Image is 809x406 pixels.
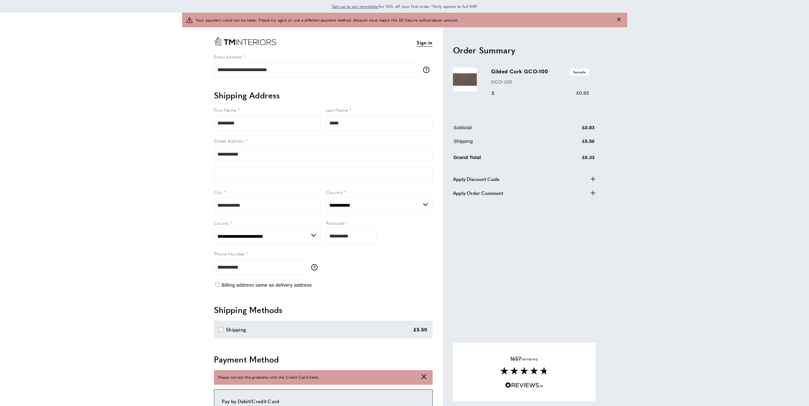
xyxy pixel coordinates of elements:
span: First Name [214,107,237,113]
span: Your payment could not be taken. Please try again or use a different payment method. Amount must ... [196,17,459,23]
span: Apply Order Comment [453,189,503,197]
a: Sign in [417,39,432,47]
img: Reviews section [500,367,548,375]
span: City [214,189,223,195]
div: Shipping [226,326,246,333]
h2: Order Summary [453,44,595,56]
span: Last Name [326,107,348,113]
td: Subtotal [454,124,550,136]
td: £5.50 [551,137,595,150]
span: reviews [510,355,538,362]
td: Grand Total [454,152,550,166]
h2: Shipping Address [214,90,433,101]
span: Please correct the problems with the Credit Card fields. [218,374,320,380]
span: Street Address [214,137,244,144]
div: £5.50 [413,326,428,333]
strong: 1657 [510,355,521,362]
span: County [214,220,229,226]
td: Shipping [454,137,550,150]
a: Sign up to our newsletter [332,3,379,10]
span: Sample [570,69,589,75]
td: £0.83 [551,124,595,136]
h3: Gilded Cork GCO-100 [491,68,589,75]
span: Billing address same as delivery address [222,282,312,288]
div: 1 [491,89,504,97]
p: GCO-100 [491,78,589,86]
span: Phone Number [214,250,245,257]
button: Close message [617,17,621,23]
img: Gilded Cork GCO-100 [453,68,477,91]
img: Reviews.io 5 stars [505,382,543,388]
input: Billing address same as delivery address [215,283,219,287]
div: Pay by Debit/Credit Card [222,397,425,405]
td: £6.33 [551,152,595,166]
button: More information [423,67,433,73]
span: £0.83 [576,90,589,96]
span: Sign up to our newsletter [332,3,379,9]
a: Go to Home page [214,37,276,45]
span: Country [326,189,343,195]
span: Postcode [326,220,345,226]
h2: Shipping Methods [214,304,433,316]
span: Email address [214,53,242,60]
h2: Payment Method [214,354,433,365]
span: for 10% off your first order *Only applies to full RRP [332,3,477,9]
span: Apply Discount Code [453,175,499,183]
button: More information [311,264,321,270]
